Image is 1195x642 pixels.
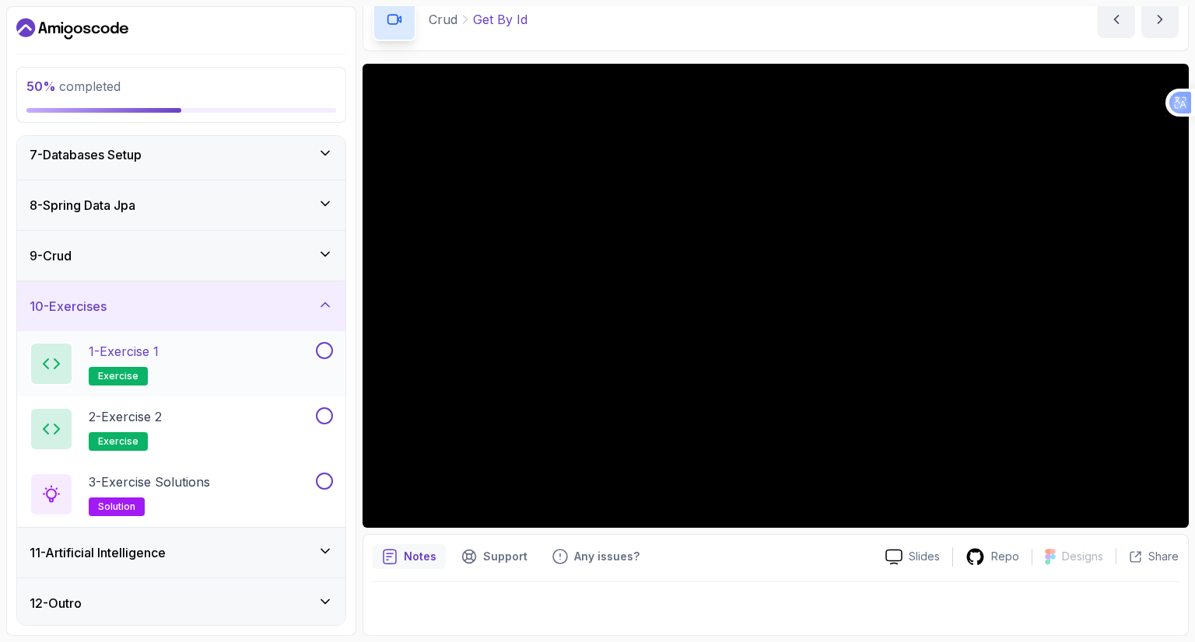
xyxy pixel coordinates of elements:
[89,473,210,491] p: 3 - Exercise Solutions
[98,435,138,448] span: exercise
[30,145,142,164] h3: 7 - Databases Setup
[1141,1,1179,38] button: next content
[363,64,1189,528] iframe: 2 - Get By Id
[89,407,162,426] p: 2 - Exercise 2
[1148,549,1179,564] p: Share
[543,544,649,569] button: Feedback button
[17,180,345,230] button: 8-Spring Data Jpa
[873,549,952,565] a: Slides
[17,281,345,331] button: 10-Exercises
[483,549,527,564] p: Support
[30,594,82,612] h3: 12 - Outro
[16,16,128,41] a: Dashboard
[30,473,333,516] button: 3-Exercise Solutionssolution
[17,528,345,577] button: 11-Artificial Intelligence
[30,246,72,265] h3: 9 - Crud
[30,342,333,386] button: 1-Exercise 1exercise
[1116,549,1179,564] button: Share
[452,544,537,569] button: Support button
[30,297,107,316] h3: 10 - Exercises
[473,10,527,29] p: Get By Id
[17,130,345,180] button: 7-Databases Setup
[404,549,436,564] p: Notes
[30,543,166,562] h3: 11 - Artificial Intelligence
[429,10,457,29] p: Crud
[1062,549,1103,564] p: Designs
[30,407,333,451] button: 2-Exercise 2exercise
[98,370,138,382] span: exercise
[574,549,640,564] p: Any issues?
[1098,1,1135,38] button: previous content
[953,547,1032,567] a: Repo
[89,342,159,361] p: 1 - Exercise 1
[30,196,135,215] h3: 8 - Spring Data Jpa
[909,549,940,564] p: Slides
[373,544,446,569] button: notes button
[17,231,345,281] button: 9-Crud
[991,549,1019,564] p: Repo
[26,79,56,94] span: 50 %
[26,79,121,94] span: completed
[98,501,135,513] span: solution
[17,578,345,628] button: 12-Outro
